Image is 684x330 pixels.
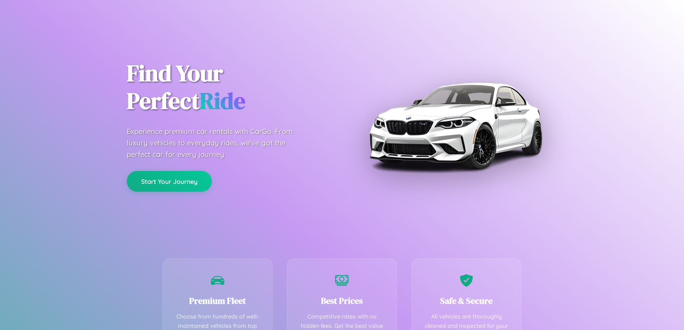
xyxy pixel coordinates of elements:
[127,60,331,115] h1: Find Your Perfect
[174,295,262,307] h3: Premium Fleet
[423,295,511,307] h3: Safe & Secure
[127,171,212,192] button: Start Your Journey
[298,295,386,307] h3: Best Prices
[366,36,545,215] img: Premium BMW car rental vehicle
[127,126,306,160] p: Experience premium car rentals with CarGo. From luxury vehicles to everyday rides, we've got the ...
[200,85,245,116] span: Ride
